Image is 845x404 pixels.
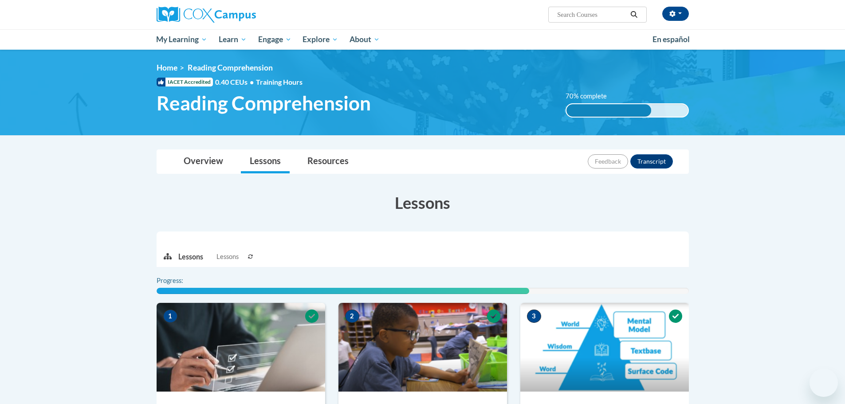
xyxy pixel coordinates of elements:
[647,30,696,49] a: En español
[213,29,252,50] a: Learn
[627,9,641,20] button: Search
[297,29,344,50] a: Explore
[156,34,207,45] span: My Learning
[556,9,627,20] input: Search Courses
[344,29,385,50] a: About
[157,192,689,214] h3: Lessons
[630,154,673,169] button: Transcript
[151,29,213,50] a: My Learning
[219,34,247,45] span: Learn
[143,29,702,50] div: Main menu
[178,252,203,262] p: Lessons
[157,7,325,23] a: Cox Campus
[350,34,380,45] span: About
[157,78,213,86] span: IACET Accredited
[241,150,290,173] a: Lessons
[527,310,541,323] span: 3
[175,150,232,173] a: Overview
[157,63,177,72] a: Home
[215,77,256,87] span: 0.40 CEUs
[338,303,507,392] img: Course Image
[157,276,208,286] label: Progress:
[252,29,297,50] a: Engage
[299,150,358,173] a: Resources
[652,35,690,44] span: En español
[157,91,371,115] span: Reading Comprehension
[520,303,689,392] img: Course Image
[810,369,838,397] iframe: Button to launch messaging window
[216,252,239,262] span: Lessons
[157,7,256,23] img: Cox Campus
[157,303,325,392] img: Course Image
[566,91,617,101] label: 70% complete
[345,310,359,323] span: 2
[588,154,628,169] button: Feedback
[662,7,689,21] button: Account Settings
[250,78,254,86] span: •
[566,104,651,117] div: 70% complete
[188,63,273,72] span: Reading Comprehension
[303,34,338,45] span: Explore
[258,34,291,45] span: Engage
[256,78,303,86] span: Training Hours
[163,310,177,323] span: 1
